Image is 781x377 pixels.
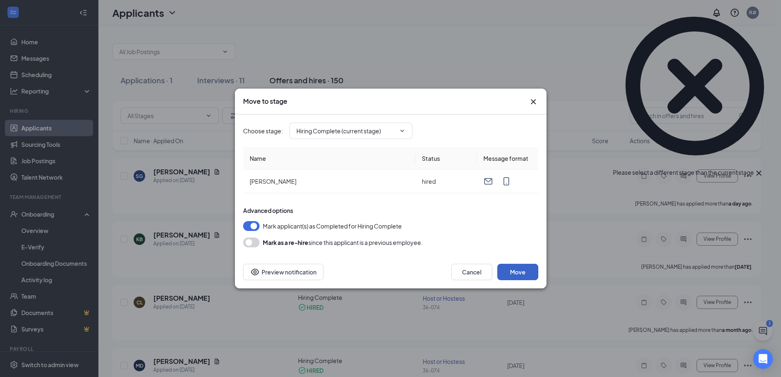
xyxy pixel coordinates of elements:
[501,176,511,186] svg: MobileSms
[753,349,773,369] div: Open Intercom Messenger
[528,97,538,107] button: Close
[399,128,405,134] svg: ChevronDown
[497,264,538,280] button: Move
[451,264,492,280] button: Cancel
[613,4,777,168] svg: CrossCircle
[415,147,477,170] th: Status
[243,97,287,106] h3: Move to stage
[483,176,493,186] svg: Email
[754,168,764,178] svg: Cross
[415,170,477,193] td: hired
[613,168,754,178] div: Please select a different stage than the current stage
[243,206,538,215] div: Advanced options
[243,147,415,170] th: Name
[263,238,423,247] div: since this applicant is a previous employee.
[243,126,283,135] span: Choose stage :
[263,239,308,246] b: Mark as a re-hire
[263,221,402,231] span: Mark applicant(s) as Completed for Hiring Complete
[250,178,296,185] span: [PERSON_NAME]
[250,267,260,277] svg: Eye
[243,264,323,280] button: Preview notificationEye
[528,97,538,107] svg: Cross
[477,147,538,170] th: Message format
